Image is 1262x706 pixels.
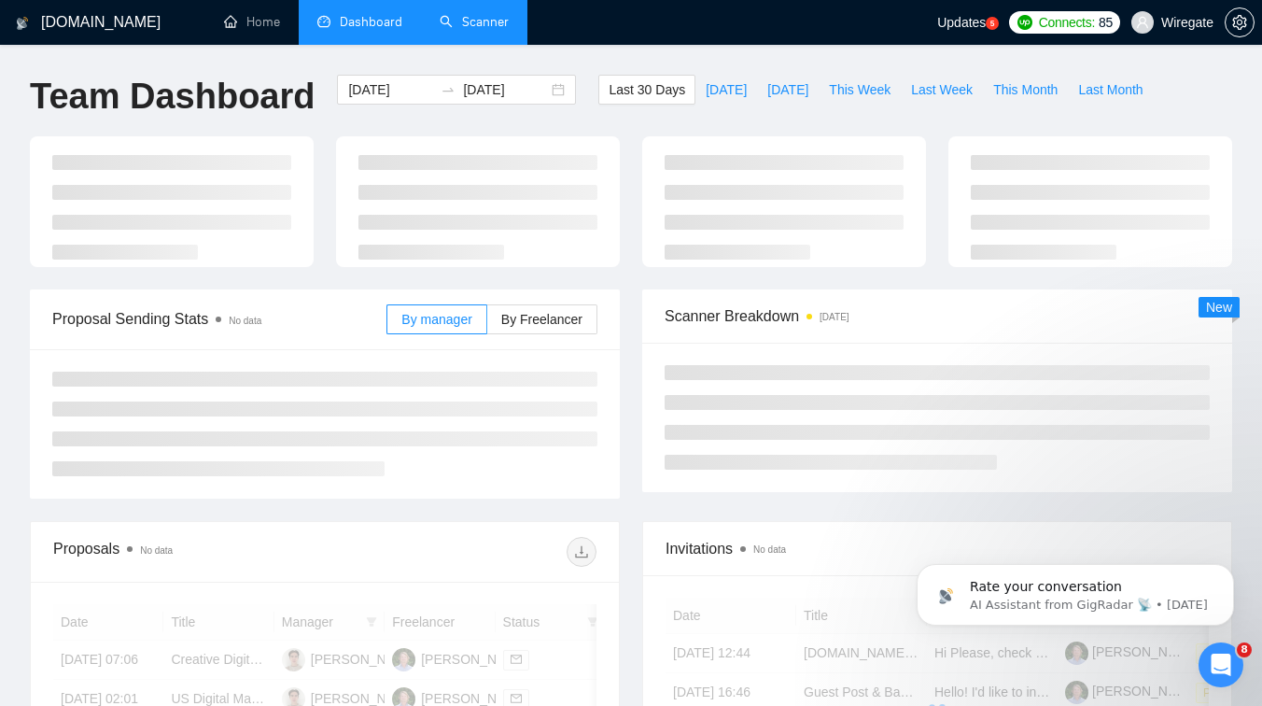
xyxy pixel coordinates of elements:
[441,82,456,97] span: swap-right
[753,544,786,555] span: No data
[706,79,747,100] span: [DATE]
[1099,12,1113,33] span: 85
[911,79,973,100] span: Last Week
[819,75,901,105] button: This Week
[224,14,280,30] a: homeHome
[348,79,433,100] input: Start date
[986,17,999,30] a: 5
[937,15,986,30] span: Updates
[889,525,1262,656] iframe: Intercom notifications message
[317,15,330,28] span: dashboard
[53,537,325,567] div: Proposals
[1225,15,1255,30] a: setting
[1226,15,1254,30] span: setting
[140,545,173,556] span: No data
[695,75,757,105] button: [DATE]
[1199,642,1243,687] iframe: Intercom live chat
[1078,79,1143,100] span: Last Month
[229,316,261,326] span: No data
[401,312,471,327] span: By manager
[820,312,848,322] time: [DATE]
[1237,642,1252,657] span: 8
[340,14,402,30] span: Dashboard
[666,537,1209,560] span: Invitations
[1206,300,1232,315] span: New
[990,20,995,28] text: 5
[983,75,1068,105] button: This Month
[1068,75,1153,105] button: Last Month
[829,79,890,100] span: This Week
[757,75,819,105] button: [DATE]
[30,75,315,119] h1: Team Dashboard
[52,307,386,331] span: Proposal Sending Stats
[767,79,808,100] span: [DATE]
[993,79,1058,100] span: This Month
[1225,7,1255,37] button: setting
[1017,15,1032,30] img: upwork-logo.png
[501,312,582,327] span: By Freelancer
[441,82,456,97] span: to
[440,14,509,30] a: searchScanner
[598,75,695,105] button: Last 30 Days
[463,79,548,100] input: End date
[901,75,983,105] button: Last Week
[1136,16,1149,29] span: user
[1039,12,1095,33] span: Connects:
[16,8,29,38] img: logo
[609,79,685,100] span: Last 30 Days
[665,304,1210,328] span: Scanner Breakdown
